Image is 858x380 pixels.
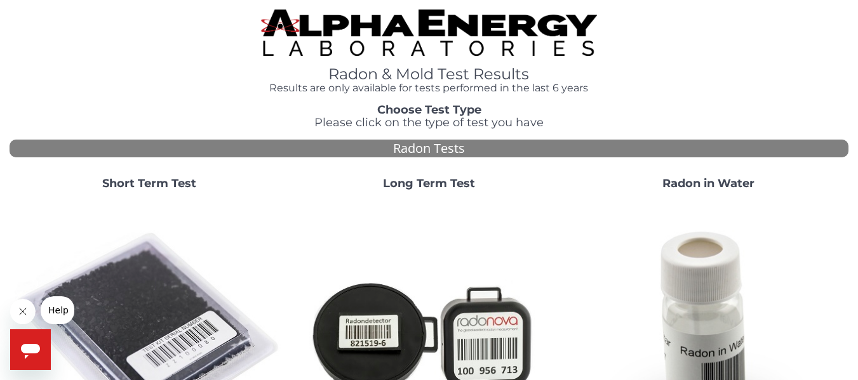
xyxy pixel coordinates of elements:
[41,296,74,324] iframe: Message from company
[662,176,754,190] strong: Radon in Water
[377,103,481,117] strong: Choose Test Type
[10,140,848,158] div: Radon Tests
[261,82,596,94] h4: Results are only available for tests performed in the last 6 years
[383,176,475,190] strong: Long Term Test
[261,10,596,56] img: TightCrop.jpg
[314,115,544,129] span: Please click on the type of test you have
[10,299,36,324] iframe: Close message
[10,329,51,370] iframe: Button to launch messaging window
[261,66,596,82] h1: Radon & Mold Test Results
[102,176,196,190] strong: Short Term Test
